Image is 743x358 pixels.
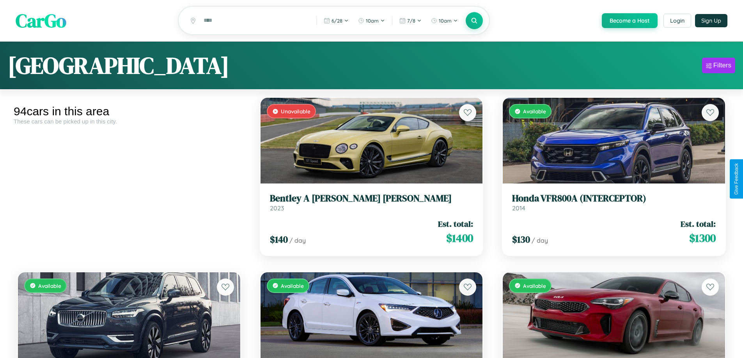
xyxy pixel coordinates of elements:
[407,18,415,24] span: 7 / 8
[8,49,229,81] h1: [GEOGRAPHIC_DATA]
[320,14,353,27] button: 6/28
[270,193,473,212] a: Bentley A [PERSON_NAME] [PERSON_NAME]2023
[713,62,731,69] div: Filters
[523,108,546,115] span: Available
[512,193,716,212] a: Honda VFR800A (INTERCEPTOR)2014
[532,236,548,244] span: / day
[523,282,546,289] span: Available
[439,18,452,24] span: 10am
[270,233,288,246] span: $ 140
[446,230,473,246] span: $ 1400
[438,218,473,229] span: Est. total:
[681,218,716,229] span: Est. total:
[512,193,716,204] h3: Honda VFR800A (INTERCEPTOR)
[281,108,310,115] span: Unavailable
[14,105,245,118] div: 94 cars in this area
[695,14,727,27] button: Sign Up
[366,18,379,24] span: 10am
[289,236,306,244] span: / day
[270,204,284,212] span: 2023
[512,233,530,246] span: $ 130
[702,58,735,73] button: Filters
[689,230,716,246] span: $ 1300
[14,118,245,125] div: These cars can be picked up in this city.
[734,163,739,195] div: Give Feedback
[354,14,389,27] button: 10am
[602,13,658,28] button: Become a Host
[281,282,304,289] span: Available
[395,14,426,27] button: 7/8
[427,14,462,27] button: 10am
[38,282,61,289] span: Available
[512,204,525,212] span: 2014
[332,18,342,24] span: 6 / 28
[663,14,691,28] button: Login
[270,193,473,204] h3: Bentley A [PERSON_NAME] [PERSON_NAME]
[16,8,66,34] span: CarGo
